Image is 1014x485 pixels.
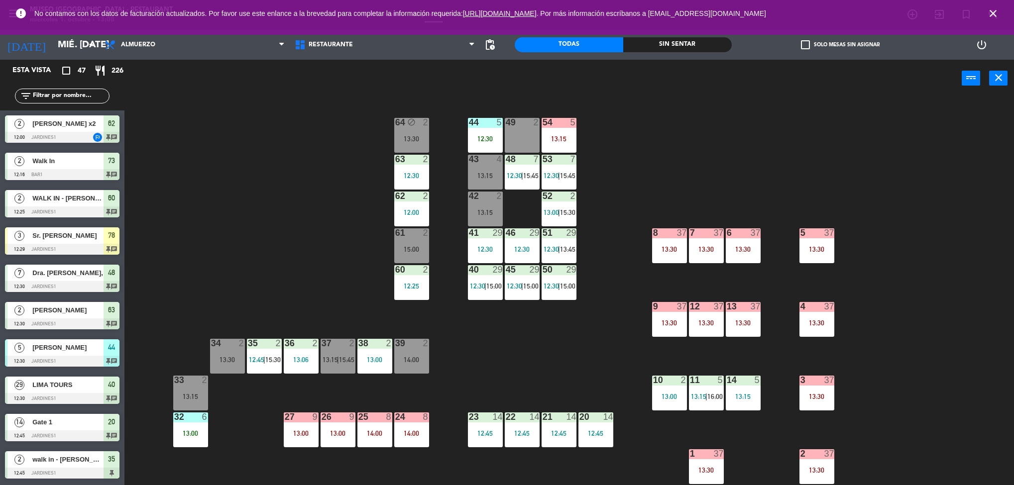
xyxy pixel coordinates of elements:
[394,283,429,290] div: 12:25
[965,72,977,84] i: power_input
[726,319,761,326] div: 13:30
[543,265,543,274] div: 50
[394,172,429,179] div: 12:30
[523,282,539,290] span: 15:00
[173,393,208,400] div: 13:15
[799,467,834,474] div: 13:30
[339,356,354,364] span: 15:45
[542,135,576,142] div: 13:15
[468,246,503,253] div: 12:30
[108,379,115,390] span: 40
[705,392,707,400] span: |
[32,118,104,129] span: [PERSON_NAME] x2
[108,267,115,279] span: 48
[530,265,540,274] div: 29
[32,230,104,241] span: Sr. [PERSON_NAME]
[714,449,724,458] div: 37
[726,246,761,253] div: 13:30
[726,393,761,400] div: 13:15
[800,449,801,458] div: 2
[493,412,503,421] div: 14
[32,193,104,203] span: WALK IN - [PERSON_NAME]
[394,135,429,142] div: 13:30
[112,65,123,77] span: 226
[5,65,72,77] div: Esta vista
[560,245,575,253] span: 13:45
[652,319,687,326] div: 13:30
[284,356,319,363] div: 13:06
[468,430,503,437] div: 12:45
[468,209,503,216] div: 13:15
[530,412,540,421] div: 14
[202,412,208,421] div: 6
[486,282,502,290] span: 15:00
[174,412,175,421] div: 32
[395,412,396,421] div: 24
[689,467,724,474] div: 13:30
[174,376,175,385] div: 33
[94,65,106,77] i: restaurant
[249,356,264,364] span: 12:45
[800,376,801,385] div: 3
[108,453,115,465] span: 35
[505,430,540,437] div: 12:45
[799,319,834,326] div: 13:30
[689,319,724,326] div: 13:30
[357,356,392,363] div: 13:00
[799,393,834,400] div: 13:30
[714,302,724,311] div: 37
[32,417,104,427] span: Gate 1
[32,380,104,390] span: LIMA TOURS
[14,156,24,166] span: 2
[523,172,539,180] span: 15:45
[14,417,24,427] span: 14
[14,268,24,278] span: 7
[265,356,281,364] span: 15:30
[108,229,115,241] span: 78
[544,172,559,180] span: 12:30
[681,376,687,385] div: 2
[824,228,834,237] div: 37
[493,228,503,237] div: 29
[603,412,613,421] div: 14
[570,192,576,200] div: 2
[423,265,429,274] div: 2
[677,302,687,311] div: 37
[239,339,245,348] div: 2
[652,393,687,400] div: 13:00
[14,380,24,390] span: 29
[395,265,396,274] div: 60
[560,282,575,290] span: 15:00
[313,339,319,348] div: 2
[423,155,429,164] div: 2
[497,118,503,127] div: 5
[108,155,115,167] span: 73
[276,339,282,348] div: 2
[801,40,880,49] label: Solo mesas sin asignar
[544,245,559,253] span: 12:30
[284,430,319,437] div: 13:00
[14,305,24,315] span: 2
[395,155,396,164] div: 63
[14,194,24,203] span: 2
[558,282,560,290] span: |
[121,41,155,48] span: Almuerzo
[544,208,559,216] span: 13:00
[542,430,576,437] div: 12:45
[543,192,543,200] div: 52
[395,339,396,348] div: 39
[800,228,801,237] div: 5
[394,209,429,216] div: 12:00
[14,231,24,241] span: 3
[395,118,396,127] div: 64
